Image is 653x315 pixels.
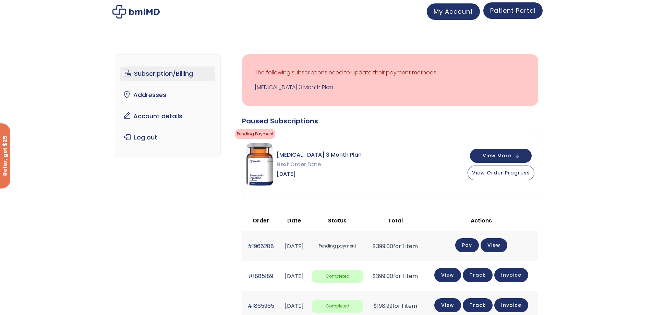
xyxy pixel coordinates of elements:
[287,217,301,225] span: Date
[483,154,511,158] span: View More
[253,217,269,225] span: Order
[248,272,273,280] a: #1885189
[481,238,507,252] a: View
[247,242,274,250] a: #1966288
[373,242,376,250] span: $
[235,129,275,139] span: Pending Payment
[455,238,479,252] a: Pay
[328,217,347,225] span: Status
[374,302,392,310] span: 198.99
[434,7,473,16] span: My Account
[470,149,532,163] button: View More
[463,298,493,312] a: Track
[373,272,393,280] span: 399.00
[483,2,543,19] a: Patient Portal
[285,302,304,310] time: [DATE]
[120,109,215,123] a: Account details
[255,83,525,92] a: [MEDICAL_DATA] 3 Month Plan
[255,68,525,77] p: The following subscriptions need to update their payment methods:
[366,231,425,261] td: for 1 item
[285,272,304,280] time: [DATE]
[427,3,480,20] a: My Account
[277,160,362,169] span: Next Order Date
[112,5,160,19] img: My account
[120,66,215,81] a: Subscription/Billing
[434,298,461,312] a: View
[490,6,536,15] span: Patient Portal
[246,143,273,186] img: Sermorelin 3 Month Plan
[472,169,530,176] span: View Order Progress
[374,302,377,310] span: $
[366,261,425,291] td: for 1 item
[120,88,215,102] a: Addresses
[471,217,492,225] span: Actions
[373,272,376,280] span: $
[468,166,534,180] button: View Order Progress
[463,268,493,282] a: Track
[494,298,528,312] a: Invoice
[277,150,362,160] span: [MEDICAL_DATA] 3 Month Plan
[247,302,274,310] a: #1865965
[285,242,304,250] time: [DATE]
[434,268,461,282] a: View
[312,270,363,283] span: Completed
[120,130,215,145] a: Log out
[277,169,362,179] span: [DATE]
[312,300,363,313] span: Completed
[242,116,538,126] div: Paused Subscriptions
[494,268,528,282] a: Invoice
[115,54,221,157] nav: Account pages
[312,240,363,253] span: Pending payment
[388,217,403,225] span: Total
[373,242,393,250] span: 399.00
